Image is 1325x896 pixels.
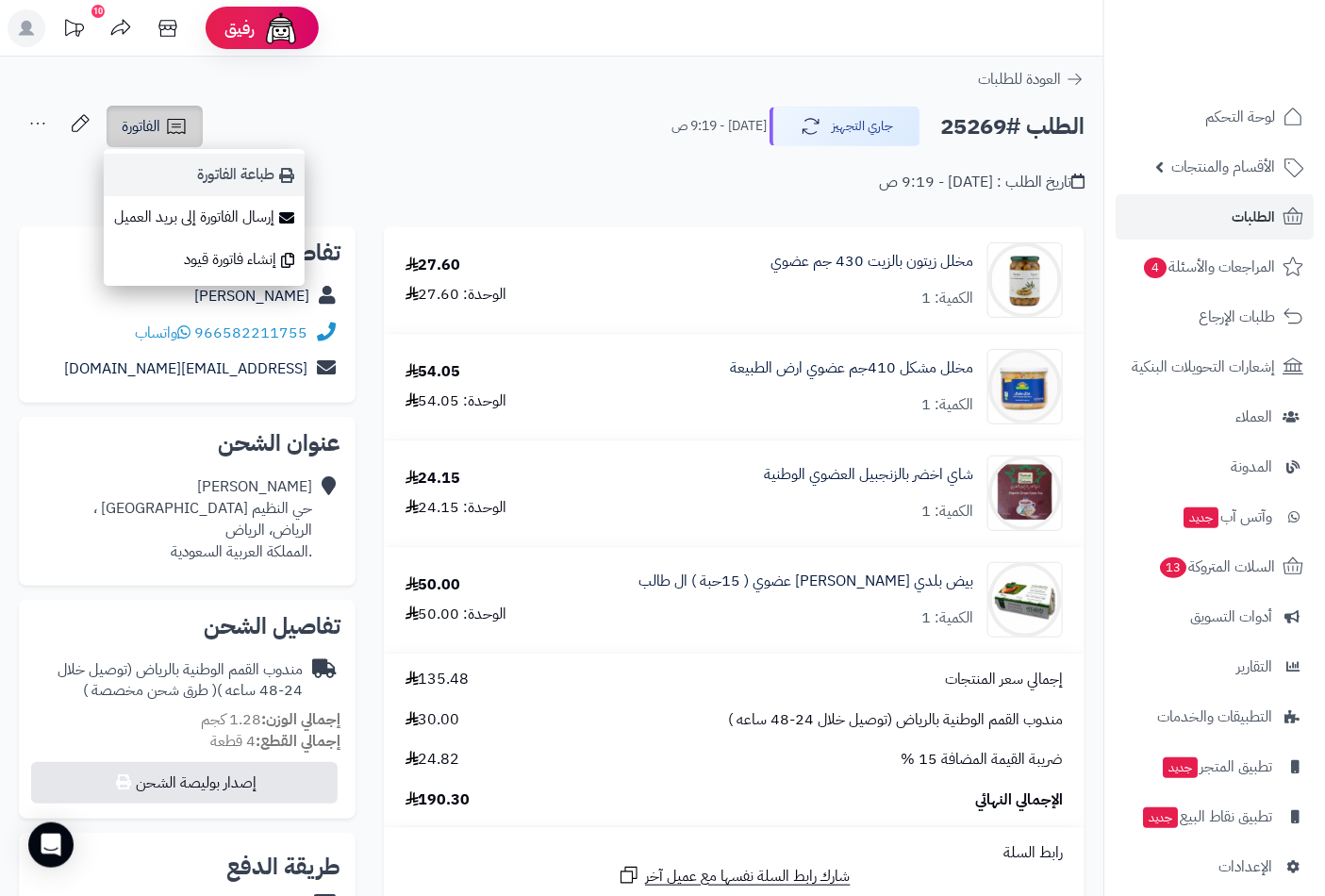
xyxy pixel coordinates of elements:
[31,762,338,804] button: إصدار بوليصة الشحن
[406,284,507,306] div: الوحدة: 27.60
[1157,704,1272,730] span: التطبيقات والخدمات
[671,117,767,136] small: [DATE] - 9:19 ص
[104,239,305,281] a: إنشاء فاتورة قيود
[1190,604,1272,630] span: أدوات التسويق
[1116,94,1314,140] a: لوحة التحكم
[406,789,471,811] span: 190.30
[406,574,461,596] div: 50.00
[1116,394,1314,440] a: العملاء
[1132,354,1275,380] span: إشعارات التحويلات البنكية
[261,708,340,731] strong: إجمالي الوزن:
[940,108,1085,146] h2: الطلب #25269
[618,864,851,888] a: شارك رابط السلة نفسها مع عميل آخر
[921,394,973,416] div: الكمية: 1
[638,571,973,592] a: بيض بلدي [PERSON_NAME] عضوي ( 15حبة ) ال طالب
[921,607,973,629] div: الكمية: 1
[645,866,851,888] span: شارك رابط السلة نفسها مع عميل آخر
[1143,807,1178,828] span: جديد
[83,679,217,702] span: ( طرق شحن مخصصة )
[764,464,973,486] a: شاي اخضر بالزنجبيل العضوي الوطنية
[988,456,1062,531] img: 1665701079-IMG-20221014-WA0000-90x90.jpg
[93,476,312,562] div: [PERSON_NAME] حي النظيم [GEOGRAPHIC_DATA] ، الرياض، الرياض .المملكة العربية السعودية
[34,241,340,264] h2: تفاصيل العميل
[1116,794,1314,839] a: تطبيق نقاط البيعجديد
[1116,294,1314,340] a: طلبات الإرجاع
[1171,154,1275,180] span: الأقسام والمنتجات
[201,708,340,731] small: 1.28 كجم
[406,390,507,412] div: الوحدة: 54.05
[1144,257,1167,278] span: 4
[1116,744,1314,789] a: تطبيق المتجرجديد
[945,669,1063,690] span: إجمالي سعر المنتجات
[1218,854,1272,880] span: الإعدادات
[64,357,307,380] a: [EMAIL_ADDRESS][DOMAIN_NAME]
[34,615,340,638] h2: تفاصيل الشحن
[1160,557,1186,578] span: 13
[194,285,309,307] a: [PERSON_NAME]
[1116,694,1314,739] a: التطبيقات والخدمات
[1161,754,1272,780] span: تطبيق المتجر
[406,749,460,771] span: 24.82
[1231,454,1272,480] span: المدونة
[135,322,190,344] a: واتساب
[975,789,1063,811] span: الإجمالي النهائي
[34,659,303,703] div: مندوب القمم الوطنية بالرياض (توصيل خلال 24-48 ساعه )
[406,497,507,519] div: الوحدة: 24.15
[879,172,1085,193] div: تاريخ الطلب : [DATE] - 9:19 ص
[1235,404,1272,430] span: العملاء
[406,255,461,276] div: 27.60
[1116,494,1314,539] a: وآتس آبجديد
[1116,644,1314,689] a: التقارير
[988,562,1062,638] img: 1681470814-XCd6jZ3siCPmeWq7vOepLtpg82NjcjacatttlgHz-90x90.jpg
[921,288,973,309] div: الكمية: 1
[1116,594,1314,639] a: أدوات التسويق
[256,730,340,753] strong: إجمالي القطع:
[988,349,1062,424] img: 1655724658-raw-veg._1-90x90.jpg
[978,68,1085,91] a: العودة للطلبات
[262,9,300,47] img: ai-face.png
[1232,204,1275,230] span: الطلبات
[91,5,105,18] div: 10
[1182,504,1272,530] span: وآتس آب
[34,432,340,455] h2: عنوان الشحن
[1116,244,1314,290] a: المراجعات والأسئلة4
[50,9,97,52] a: تحديثات المنصة
[1205,104,1275,130] span: لوحة التحكم
[1116,344,1314,390] a: إشعارات التحويلات البنكية
[210,730,340,753] small: 4 قطعة
[1116,194,1314,240] a: الطلبات
[988,242,1062,318] img: 149-90x90.jpg
[406,709,460,731] span: 30.00
[1199,304,1275,330] span: طلبات الإرجاع
[901,749,1063,771] span: ضريبة القيمة المضافة 15 %
[391,842,1077,864] div: رابط السلة
[406,604,507,625] div: الوحدة: 50.00
[1163,757,1198,778] span: جديد
[224,17,255,40] span: رفيق
[1116,844,1314,889] a: الإعدادات
[921,501,973,523] div: الكمية: 1
[728,709,1063,731] span: مندوب القمم الوطنية بالرياض (توصيل خلال 24-48 ساعه )
[1158,554,1275,580] span: السلات المتروكة
[104,196,305,239] a: إرسال الفاتورة إلى بريد العميل
[406,361,461,383] div: 54.05
[226,855,340,878] h2: طريقة الدفع
[104,154,305,196] a: طباعة الفاتورة
[194,322,307,344] a: 966582211755
[28,822,74,868] div: Open Intercom Messenger
[770,251,973,273] a: مخلل زيتون بالزيت 430 جم عضوي
[406,468,461,489] div: 24.15
[978,68,1061,91] span: العودة للطلبات
[1141,804,1272,830] span: تطبيق نقاط البيع
[1184,507,1218,528] span: جديد
[1116,444,1314,489] a: المدونة
[406,669,470,690] span: 135.48
[730,357,973,379] a: مخلل مشكل 410جم عضوي ارض الطبيعة
[1116,544,1314,589] a: السلات المتروكة13
[1236,654,1272,680] span: التقارير
[107,106,203,147] a: الفاتورة
[122,115,160,138] span: الفاتورة
[1142,254,1275,280] span: المراجعات والأسئلة
[770,107,920,146] button: جاري التجهيز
